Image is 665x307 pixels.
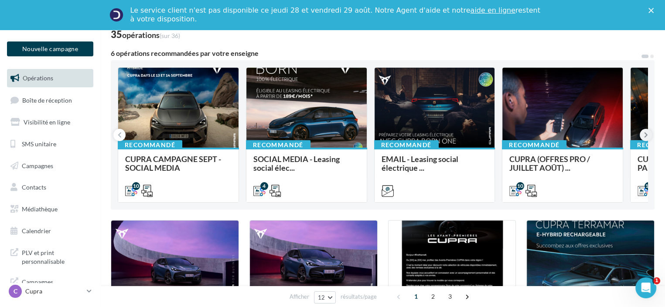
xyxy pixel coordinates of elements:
[426,290,440,304] span: 2
[111,50,641,57] div: 6 opérations recommandées par votre enseigne
[22,276,90,295] span: Campagnes DataOnDemand
[118,140,182,150] div: Recommandé
[22,227,51,235] span: Calendrier
[443,290,457,304] span: 3
[470,6,515,14] a: aide en ligne
[132,182,140,190] div: 10
[341,293,377,301] span: résultats/page
[5,273,95,298] a: Campagnes DataOnDemand
[516,182,524,190] div: 10
[382,154,458,172] span: EMAIL - Leasing social électrique ...
[22,247,90,266] span: PLV et print personnalisable
[5,91,95,110] a: Boîte de réception
[5,113,95,131] a: Visibilité en ligne
[374,140,439,150] div: Recommandé
[648,8,657,13] div: Fermer
[5,178,95,197] a: Contacts
[160,32,180,39] span: (sur 36)
[22,96,72,103] span: Boîte de réception
[22,140,56,148] span: SMS unitaire
[109,8,123,22] img: Profile image for Service-Client
[22,205,58,213] span: Médiathèque
[314,291,336,304] button: 12
[5,69,95,87] a: Opérations
[653,277,660,284] span: 1
[502,140,566,150] div: Recommandé
[24,118,70,126] span: Visibilité en ligne
[22,162,53,169] span: Campagnes
[409,290,423,304] span: 1
[5,243,95,269] a: PLV et print personnalisable
[5,200,95,218] a: Médiathèque
[635,277,656,298] iframe: Intercom live chat
[111,30,180,39] div: 35
[14,287,17,296] span: C
[253,154,340,172] span: SOCIAL MEDIA - Leasing social élec...
[260,182,268,190] div: 4
[7,283,93,300] a: C Cupra
[5,135,95,153] a: SMS unitaire
[290,293,309,301] span: Afficher
[125,154,221,172] span: CUPRA CAMPAGNE SEPT - SOCIAL MEDIA
[25,287,83,296] p: Cupra
[122,31,180,39] div: opérations
[509,154,590,172] span: CUPRA (OFFRES PRO / JUILLET AOÛT) ...
[645,182,652,190] div: 11
[5,222,95,240] a: Calendrier
[23,74,53,82] span: Opérations
[246,140,310,150] div: Recommandé
[318,294,325,301] span: 12
[130,6,542,24] div: Le service client n'est pas disponible ce jeudi 28 et vendredi 29 août. Notre Agent d'aide et not...
[5,157,95,175] a: Campagnes
[22,183,46,191] span: Contacts
[7,41,93,56] button: Nouvelle campagne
